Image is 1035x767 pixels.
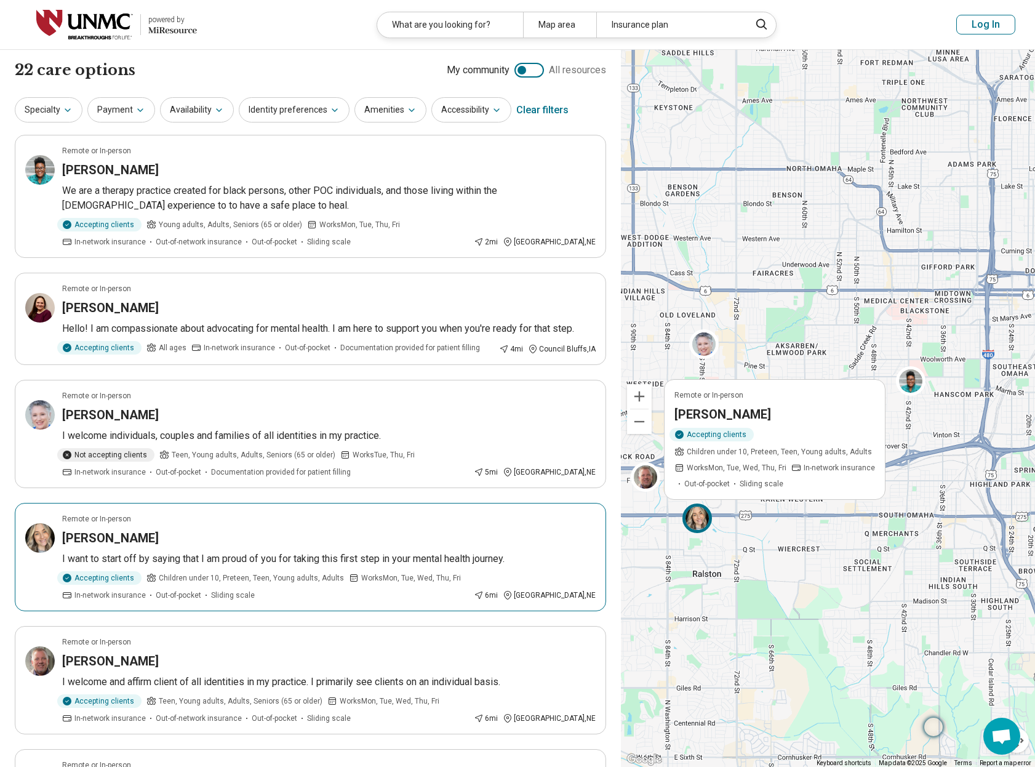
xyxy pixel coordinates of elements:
[252,713,297,724] span: Out-of-pocket
[57,694,142,708] div: Accepting clients
[340,342,480,353] span: Documentation provided for patient filling
[204,342,275,353] span: In-network insurance
[62,428,596,443] p: I welcome individuals, couples and families of all identities in my practice.
[239,97,350,122] button: Identity preferences
[62,675,596,689] p: I welcome and affirm client of all identities in my practice. I primarily see clients on an indiv...
[156,713,242,724] span: Out-of-network insurance
[516,95,569,125] div: Clear filters
[62,161,159,179] h3: [PERSON_NAME]
[627,409,652,434] button: Zoom out
[983,718,1020,755] div: Open chat
[980,760,1031,766] a: Report a map error
[474,713,498,724] div: 6 mi
[353,449,415,460] span: Works Tue, Thu, Fri
[74,713,146,724] span: In-network insurance
[474,467,498,478] div: 5 mi
[159,342,186,353] span: All ages
[62,183,596,213] p: We are a therapy practice created for black persons, other POC individuals, and those living with...
[15,60,135,81] h1: 22 care options
[549,63,606,78] span: All resources
[687,462,786,473] span: Works Mon, Tue, Wed, Thu, Fri
[156,590,201,601] span: Out-of-pocket
[669,428,754,441] div: Accepting clients
[62,406,159,424] h3: [PERSON_NAME]
[62,390,131,401] p: Remote or In-person
[503,467,596,478] div: [GEOGRAPHIC_DATA] , NE
[307,713,351,724] span: Sliding scale
[62,283,131,294] p: Remote or In-person
[474,590,498,601] div: 6 mi
[474,236,498,247] div: 2 mi
[87,97,155,122] button: Payment
[954,760,972,766] a: Terms (opens in new tab)
[57,571,142,585] div: Accepting clients
[523,12,596,38] div: Map area
[172,449,335,460] span: Teen, Young adults, Adults, Seniors (65 or older)
[285,342,330,353] span: Out-of-pocket
[20,10,197,39] a: University of Nebraska Medical Centerpowered by
[447,63,510,78] span: My community
[674,390,743,401] p: Remote or In-person
[62,513,131,524] p: Remote or In-person
[36,10,133,39] img: University of Nebraska Medical Center
[319,219,400,230] span: Works Mon, Tue, Thu, Fri
[74,467,146,478] span: In-network insurance
[148,14,197,25] div: powered by
[62,145,131,156] p: Remote or In-person
[340,696,439,707] span: Works Mon, Tue, Wed, Thu, Fri
[361,572,461,584] span: Works Mon, Tue, Wed, Thu, Fri
[431,97,511,122] button: Accessibility
[627,384,652,409] button: Zoom in
[687,446,872,457] span: Children under 10, Preteen, Teen, Young adults, Adults
[503,713,596,724] div: [GEOGRAPHIC_DATA] , NE
[684,478,730,489] span: Out-of-pocket
[740,478,783,489] span: Sliding scale
[159,696,322,707] span: Teen, Young adults, Adults, Seniors (65 or older)
[804,462,875,473] span: In-network insurance
[596,12,742,38] div: Insurance plan
[503,590,596,601] div: [GEOGRAPHIC_DATA] , NE
[156,467,201,478] span: Out-of-pocket
[57,218,142,231] div: Accepting clients
[74,590,146,601] span: In-network insurance
[377,12,523,38] div: What are you looking for?
[159,572,344,584] span: Children under 10, Preteen, Teen, Young adults, Adults
[674,406,771,423] h3: [PERSON_NAME]
[74,236,146,247] span: In-network insurance
[62,636,131,648] p: Remote or In-person
[57,341,142,355] div: Accepting clients
[252,236,297,247] span: Out-of-pocket
[307,236,351,247] span: Sliding scale
[499,343,523,355] div: 4 mi
[156,236,242,247] span: Out-of-network insurance
[62,529,159,547] h3: [PERSON_NAME]
[354,97,426,122] button: Amenities
[503,236,596,247] div: [GEOGRAPHIC_DATA] , NE
[15,97,82,122] button: Specialty
[62,653,159,670] h3: [PERSON_NAME]
[160,97,234,122] button: Availability
[211,590,255,601] span: Sliding scale
[159,219,302,230] span: Young adults, Adults, Seniors (65 or older)
[62,552,596,566] p: I want to start off by saying that I am proud of you for taking this first step in your mental he...
[211,467,351,478] span: Documentation provided for patient filling
[57,448,154,462] div: Not accepting clients
[62,299,159,316] h3: [PERSON_NAME]
[62,321,596,336] p: Hello! I am compassionate about advocating for mental health. I am here to support you when you'r...
[879,760,947,766] span: Map data ©2025 Google
[956,15,1015,34] button: Log In
[528,343,596,355] div: Council Bluffs , IA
